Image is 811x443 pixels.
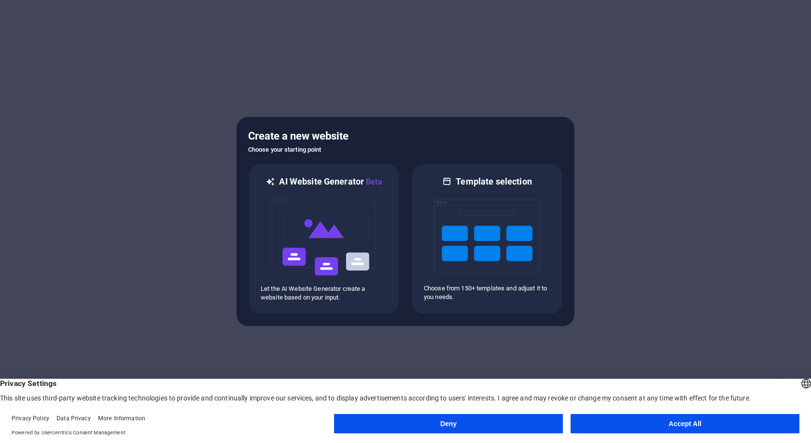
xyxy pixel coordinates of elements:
[411,163,563,314] div: Template selectionChoose from 150+ templates and adjust it to you needs.
[456,176,531,187] h6: Template selection
[279,176,382,188] h6: AI Website Generator
[271,188,377,285] img: ai
[424,284,550,301] p: Choose from 150+ templates and adjust it to you needs.
[248,144,563,156] h6: Choose your starting point
[248,163,400,314] div: AI Website GeneratorBetaaiLet the AI Website Generator create a website based on your input.
[261,285,387,302] p: Let the AI Website Generator create a website based on your input.
[364,177,382,186] span: Beta
[248,129,563,144] h5: Create a new website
